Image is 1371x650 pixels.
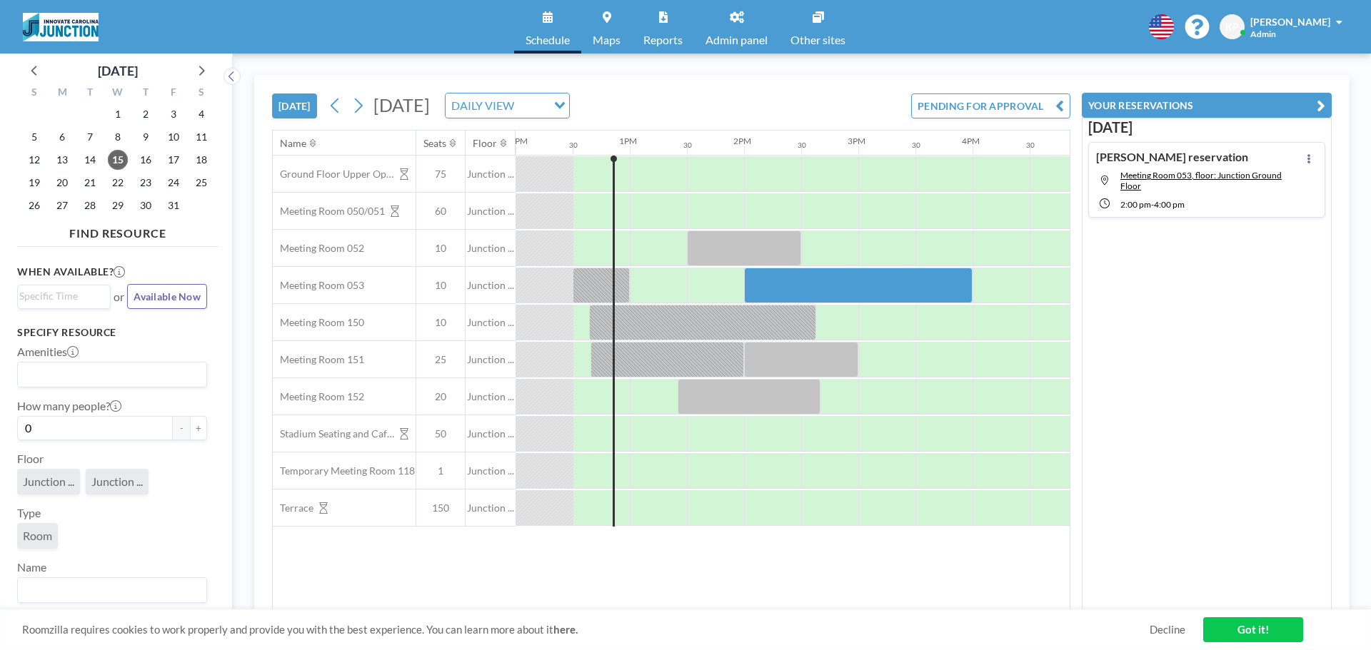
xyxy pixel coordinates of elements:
div: W [104,84,132,103]
span: Ground Floor Upper Open Area [273,168,394,181]
span: Wednesday, October 8, 2025 [108,127,128,147]
span: Friday, October 31, 2025 [164,195,184,215]
span: Monday, October 13, 2025 [52,150,72,170]
h3: [DATE] [1088,118,1325,136]
div: Search for option [446,93,569,118]
div: 30 [798,141,806,150]
span: 20 [416,390,465,403]
span: 10 [416,279,465,292]
span: Roomzilla requires cookies to work properly and provide you with the best experience. You can lea... [22,623,1150,636]
span: Admin panel [705,34,768,46]
div: [DATE] [98,61,138,81]
span: Sunday, October 26, 2025 [24,195,44,215]
button: [DATE] [272,93,317,118]
span: or [114,290,124,304]
span: Stadium Seating and Cafe area [273,427,394,440]
span: Meeting Room 052 [273,242,364,255]
span: Junction ... [23,474,74,488]
span: Maps [593,34,621,46]
div: 30 [683,141,692,150]
span: Tuesday, October 28, 2025 [80,195,100,215]
span: 75 [416,168,465,181]
span: Junction ... [466,316,516,329]
span: Junction ... [466,353,516,366]
input: Search for option [19,365,199,384]
label: Floor [17,452,44,466]
button: PENDING FOR APPROVAL [911,93,1070,118]
span: Junction ... [466,390,516,403]
span: Wednesday, October 15, 2025 [108,150,128,170]
span: 10 [416,316,465,329]
span: Thursday, October 30, 2025 [136,195,156,215]
span: Wednesday, October 22, 2025 [108,173,128,193]
span: Terrace [273,502,313,514]
span: 25 [416,353,465,366]
span: Thursday, October 23, 2025 [136,173,156,193]
span: DAILY VIEW [448,96,517,115]
span: Saturday, October 11, 2025 [191,127,211,147]
div: Search for option [18,362,206,387]
span: Thursday, October 9, 2025 [136,127,156,147]
span: Junction ... [466,502,516,514]
span: Room [23,529,52,542]
span: Wednesday, October 29, 2025 [108,195,128,215]
span: Meeting Room 050/051 [273,205,385,218]
span: [PERSON_NAME] [1250,16,1330,28]
div: 1PM [619,136,637,146]
div: T [76,84,104,103]
span: Thursday, October 2, 2025 [136,104,156,124]
span: 1 [416,464,465,477]
span: Thursday, October 16, 2025 [136,150,156,170]
div: 30 [569,141,578,150]
span: Junction ... [91,474,143,488]
span: Admin [1250,29,1276,39]
div: S [21,84,49,103]
span: Meeting Room 053, floor: Junction Ground Floor [1120,170,1282,191]
span: Meeting Room 151 [273,353,364,366]
h4: FIND RESOURCE [17,220,219,240]
span: Junction ... [466,279,516,292]
button: YOUR RESERVATIONS [1082,93,1332,118]
span: Schedule [526,34,570,46]
span: Reports [643,34,683,46]
div: Name [280,137,306,150]
span: Saturday, October 25, 2025 [191,173,211,193]
span: Junction ... [466,205,516,218]
span: Sunday, October 5, 2025 [24,127,44,147]
span: 4:00 PM [1154,199,1185,210]
span: Tuesday, October 7, 2025 [80,127,100,147]
div: 12PM [505,136,528,146]
span: 10 [416,242,465,255]
button: - [173,416,190,440]
span: Other sites [790,34,845,46]
a: Got it! [1203,617,1303,642]
span: KP [1225,21,1239,34]
input: Search for option [518,96,546,115]
span: 60 [416,205,465,218]
div: S [187,84,215,103]
div: F [159,84,187,103]
label: How many people? [17,399,121,413]
div: T [131,84,159,103]
span: Friday, October 24, 2025 [164,173,184,193]
span: Wednesday, October 1, 2025 [108,104,128,124]
span: Available Now [134,290,201,303]
span: Friday, October 3, 2025 [164,104,184,124]
span: Saturday, October 18, 2025 [191,150,211,170]
span: Friday, October 17, 2025 [164,150,184,170]
div: Search for option [18,578,206,602]
span: Monday, October 6, 2025 [52,127,72,147]
span: Meeting Room 150 [273,316,364,329]
h3: Specify resource [17,326,207,339]
div: 30 [1026,141,1035,150]
div: Floor [473,137,497,150]
span: Sunday, October 12, 2025 [24,150,44,170]
div: M [49,84,76,103]
span: Meeting Room 053 [273,279,364,292]
div: 30 [912,141,920,150]
span: 50 [416,427,465,440]
input: Search for option [19,581,199,599]
span: Sunday, October 19, 2025 [24,173,44,193]
span: Junction ... [466,242,516,255]
h4: [PERSON_NAME] reservation [1096,150,1248,164]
